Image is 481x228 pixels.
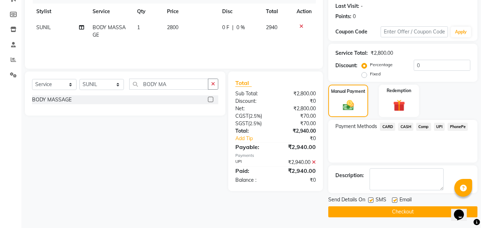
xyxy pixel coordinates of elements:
span: BODY MASSAGE [93,24,126,38]
div: Last Visit: [335,2,359,10]
span: 2.5% [250,113,261,119]
div: Discount: [230,97,276,105]
div: ₹2,800.00 [371,49,393,57]
div: - [361,2,363,10]
div: ₹2,940.00 [276,166,321,175]
span: PhonePe [448,123,468,131]
div: Balance : [230,176,276,184]
span: Send Details On [328,196,365,205]
button: Apply [451,27,471,37]
div: ₹2,940.00 [276,127,321,135]
div: BODY MASSAGE [32,96,72,104]
div: ₹0 [276,97,321,105]
div: ( ) [230,112,276,120]
span: | [232,24,234,31]
label: Manual Payment [331,88,365,95]
th: Action [292,4,316,20]
div: Points: [335,13,351,20]
label: Fixed [370,71,381,77]
span: CGST [235,113,249,119]
span: Comp [416,123,431,131]
span: 0 F [222,24,229,31]
th: Stylist [32,4,88,20]
th: Price [163,4,218,20]
span: UPI [434,123,445,131]
span: SMS [376,196,386,205]
div: Discount: [335,62,357,69]
div: 0 [353,13,356,20]
span: Payment Methods [335,123,377,130]
a: Add Tip [230,135,283,142]
input: Search or Scan [129,79,208,90]
div: Service Total: [335,49,368,57]
div: ₹0 [283,135,321,142]
div: ( ) [230,120,276,127]
iframe: chat widget [451,200,474,221]
th: Qty [133,4,163,20]
div: UPI [230,159,276,166]
div: ₹70.00 [276,120,321,127]
div: Sub Total: [230,90,276,97]
label: Redemption [387,88,411,94]
div: ₹0 [276,176,321,184]
button: Checkout [328,206,477,217]
div: Payable: [230,143,276,151]
img: _cash.svg [339,99,357,112]
span: SGST [235,120,248,127]
span: 2.5% [250,121,260,126]
div: Description: [335,172,364,179]
span: 2940 [266,24,277,31]
div: ₹2,800.00 [276,90,321,97]
input: Enter Offer / Coupon Code [381,26,448,37]
span: SUNIL [36,24,51,31]
label: Percentage [370,62,393,68]
span: CASH [398,123,413,131]
th: Total [262,4,293,20]
th: Service [88,4,133,20]
span: 0 % [236,24,245,31]
div: Payments [235,153,316,159]
div: Net: [230,105,276,112]
div: ₹2,800.00 [276,105,321,112]
span: Email [399,196,412,205]
th: Disc [218,4,262,20]
div: Total: [230,127,276,135]
span: 2800 [167,24,178,31]
div: Paid: [230,166,276,175]
div: ₹2,940.00 [276,159,321,166]
span: 1 [137,24,140,31]
span: CARD [380,123,395,131]
div: ₹70.00 [276,112,321,120]
div: Coupon Code [335,28,380,36]
div: ₹2,940.00 [276,143,321,151]
img: _gift.svg [389,98,409,113]
span: Total [235,79,252,87]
